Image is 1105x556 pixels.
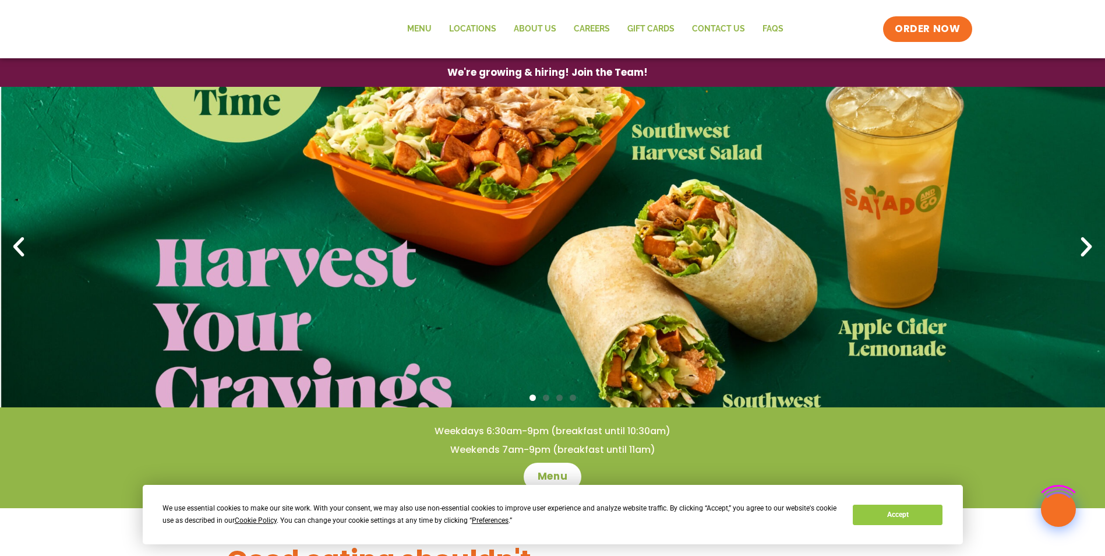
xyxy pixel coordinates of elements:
[524,463,581,491] a: Menu
[440,16,505,43] a: Locations
[1074,234,1099,260] div: Next slide
[543,395,549,401] span: Go to slide 2
[529,395,536,401] span: Go to slide 1
[143,485,963,544] div: Cookie Consent Prompt
[133,6,308,52] img: new-SAG-logo-768×292
[683,16,754,43] a: Contact Us
[556,395,563,401] span: Go to slide 3
[398,16,440,43] a: Menu
[538,470,567,484] span: Menu
[23,444,1082,456] h4: Weekends 7am-9pm (breakfast until 11am)
[163,502,839,527] div: We use essential cookies to make our site work. With your consent, we may also use non-essential ...
[6,234,31,260] div: Previous slide
[565,16,619,43] a: Careers
[472,516,509,525] span: Preferences
[398,16,792,43] nav: Menu
[853,505,942,525] button: Accept
[570,395,576,401] span: Go to slide 4
[505,16,565,43] a: About Us
[754,16,792,43] a: FAQs
[23,425,1082,438] h4: Weekdays 6:30am-9pm (breakfast until 10:30am)
[235,516,277,525] span: Cookie Policy
[883,16,972,42] a: ORDER NOW
[430,59,665,86] a: We're growing & hiring! Join the Team!
[895,22,960,36] span: ORDER NOW
[619,16,683,43] a: GIFT CARDS
[447,68,648,78] span: We're growing & hiring! Join the Team!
